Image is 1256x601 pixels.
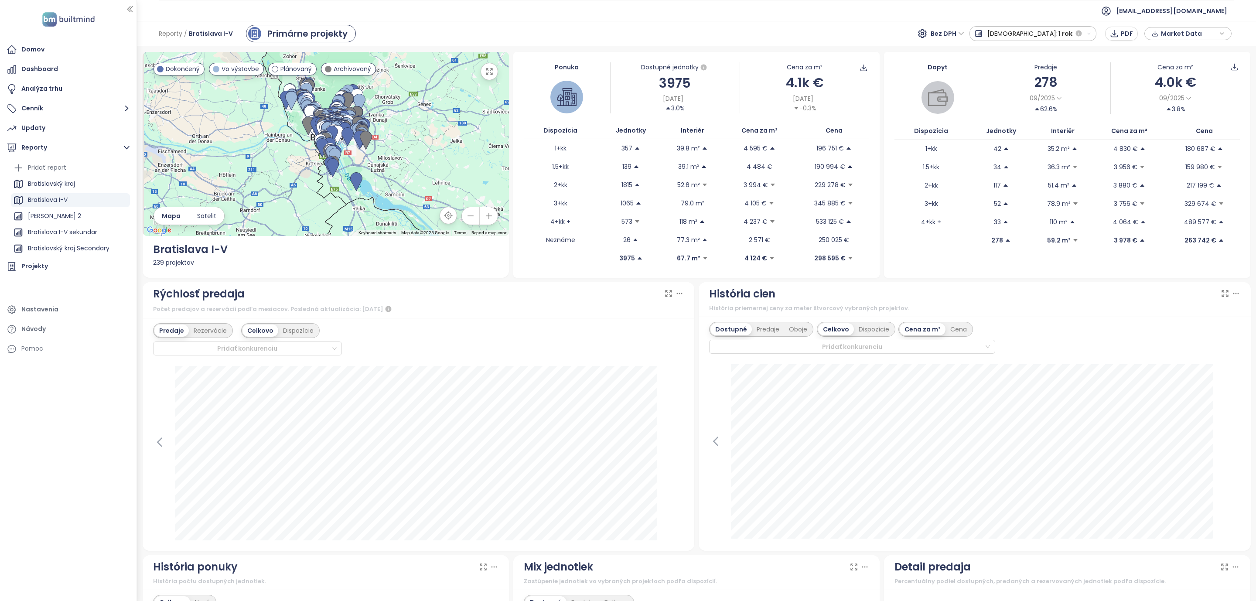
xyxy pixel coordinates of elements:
span: Dokončený [166,64,200,74]
td: 1.5+kk [524,157,597,176]
th: Jednotky [968,123,1034,140]
p: 67.7 m² [677,253,700,263]
a: Nastavenia [4,301,132,318]
span: caret-up [1034,106,1040,112]
div: Bratislava I-V [11,193,130,207]
span: caret-down [769,219,775,225]
span: caret-up [635,200,642,206]
span: caret-up [1140,146,1146,152]
p: 79.0 m² [681,198,704,208]
div: Pridať report [11,161,130,175]
span: caret-up [1003,201,1009,207]
span: caret-up [1069,219,1075,225]
div: Predaje [154,324,189,337]
span: caret-up [702,145,708,151]
img: wallet [928,88,948,107]
button: Satelit [189,207,224,225]
span: caret-up [1003,219,1009,225]
p: 4 105 € [744,198,767,208]
div: [PERSON_NAME] 2 [28,211,81,222]
div: Oboje [784,323,812,335]
td: 1.5+kk [894,158,968,176]
img: logo [40,10,97,28]
p: 278 [991,236,1003,245]
span: caret-up [702,237,708,243]
span: caret-up [1166,106,1172,112]
div: Rezervácie [189,324,232,337]
div: Celkovo [242,324,278,337]
div: Pomoc [21,343,43,354]
span: caret-up [1218,219,1224,225]
span: caret-up [699,219,705,225]
p: 118 m² [679,217,697,226]
p: 3 994 € [744,180,768,190]
span: caret-down [847,255,853,261]
div: [PERSON_NAME] 2 [11,209,130,223]
span: caret-down [770,182,776,188]
span: caret-down [1139,164,1145,170]
p: 4 484 € [747,162,772,171]
span: caret-down [847,182,853,188]
p: 489 577 € [1184,217,1216,227]
p: 1065 [621,198,634,208]
span: caret-down [847,200,853,206]
div: 4.0k € [1111,72,1240,92]
span: [DEMOGRAPHIC_DATA]: [987,26,1058,41]
p: 34 [993,162,1001,172]
span: PDF [1121,29,1133,38]
span: Map data ©2025 Google [401,230,449,235]
p: 298 595 € [814,253,846,263]
a: Dashboard [4,61,132,78]
p: 26 [623,235,631,245]
span: Plánovaný [280,64,312,74]
div: Cena [945,323,972,335]
img: Google [145,225,174,236]
div: Cena za m² [787,62,823,72]
div: Bratislavský kraj Secondary [28,243,109,254]
span: caret-up [846,219,852,225]
td: 1+kk [894,140,968,158]
div: História priemernej ceny za meter štvorcový vybraných projektov. [709,304,1240,313]
span: caret-down [1072,201,1079,207]
th: Dispozícia [524,122,597,139]
p: 36.3 m² [1048,162,1070,172]
a: Analýza trhu [4,80,132,98]
span: caret-down [769,255,775,261]
div: Domov [21,44,44,55]
div: História cien [709,286,775,302]
td: 3+kk [524,194,597,212]
span: caret-up [846,145,852,151]
span: caret-up [1072,146,1078,152]
p: 159 980 € [1185,162,1215,172]
a: Open this area in Google Maps (opens a new window) [145,225,174,236]
span: caret-up [1218,237,1224,243]
div: Dispozície [278,324,318,337]
div: 239 projektov [153,258,498,267]
span: caret-up [634,182,640,188]
div: Projekty [21,261,48,272]
button: Mapa [154,207,189,225]
td: 3+kk [894,195,968,213]
td: 2+kk [524,176,597,194]
p: 139 [622,162,631,171]
p: 190 994 € [815,162,845,171]
div: Dostupné jednotky [611,62,740,73]
a: Domov [4,41,132,58]
button: Reporty [4,139,132,157]
p: 4 237 € [744,217,768,226]
span: caret-up [633,164,639,170]
a: Terms (opens in new tab) [454,230,466,235]
div: Rýchlosť predaja [153,286,245,302]
div: Návody [21,324,46,335]
div: -0.3% [793,103,816,113]
p: 4 124 € [744,253,767,263]
button: Cenník [4,100,132,117]
p: 263 742 € [1184,236,1216,245]
p: 229 278 € [815,180,846,190]
span: Mapa [162,211,181,221]
span: caret-up [1140,219,1146,225]
p: 3 956 € [1114,162,1137,172]
a: Návody [4,321,132,338]
span: caret-down [702,182,708,188]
